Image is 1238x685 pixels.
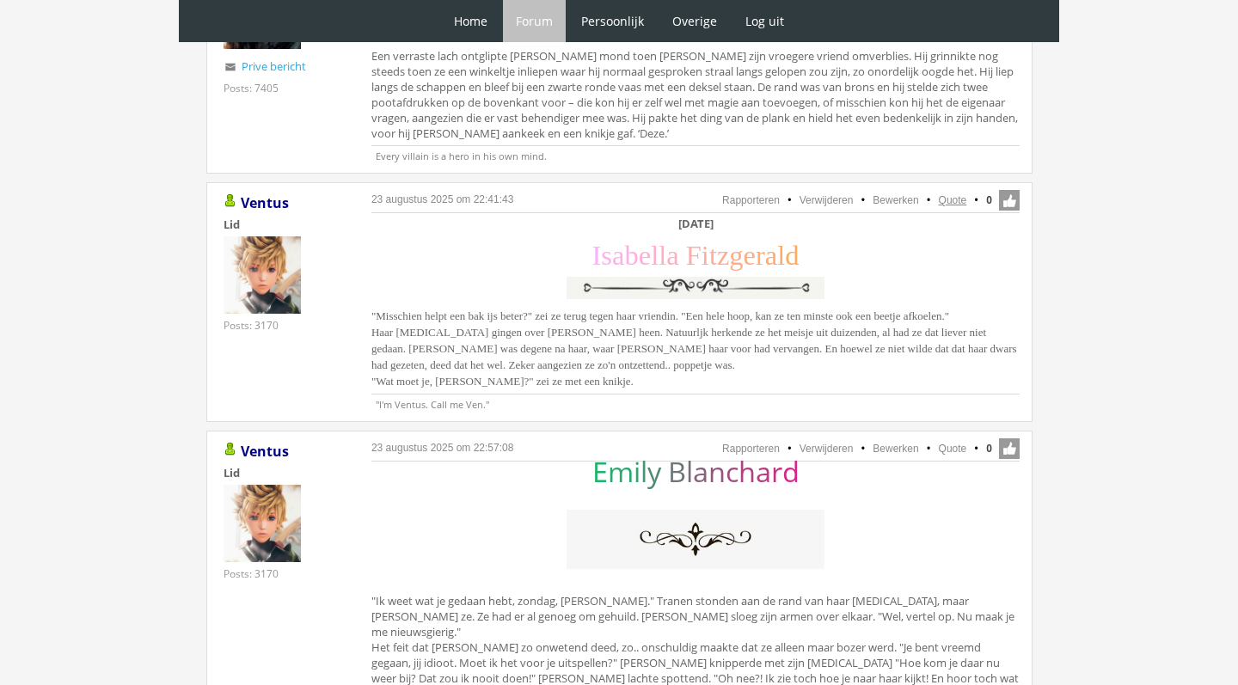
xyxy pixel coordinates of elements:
[666,240,678,271] span: a
[722,194,780,206] a: Rapporteren
[371,145,1020,162] p: Every villain is a hero in his own mind.
[744,240,756,271] span: e
[709,240,717,271] span: t
[777,240,785,271] span: l
[702,240,709,271] span: i
[668,452,686,491] span: B
[241,193,289,212] a: Ventus
[592,452,608,491] span: E
[241,442,289,461] a: Ventus
[562,272,829,303] img: y0w1XJ0.png
[717,240,729,271] span: z
[612,240,624,271] span: a
[686,240,702,271] span: F
[693,452,708,491] span: a
[592,240,602,271] span: I
[986,193,992,208] span: 0
[756,240,765,271] span: r
[939,194,967,206] a: Quote
[782,452,800,491] span: d
[224,443,237,456] img: Gebruiker is online
[800,443,854,455] a: Verwijderen
[986,441,992,456] span: 0
[224,465,344,480] div: Lid
[242,58,306,74] a: Prive bericht
[224,217,344,232] div: Lid
[608,452,634,491] span: m
[624,240,638,271] span: b
[639,240,651,271] span: e
[726,452,739,491] span: c
[562,505,829,573] img: images?q=tbn:ANd9GcQxh_dKYJ6d2opsgMy34fPaaaM5sn_faQJLtk3xgPAhd5OabBxeFkj8ZjWDATOcuQbsyA&usqp=CAU
[601,240,612,271] span: s
[224,566,279,581] div: Posts: 3170
[224,236,301,314] img: Ventus
[873,194,918,206] a: Bewerken
[765,240,777,271] span: a
[634,452,640,491] span: i
[873,443,918,455] a: Bewerken
[224,318,279,333] div: Posts: 3170
[722,443,780,455] a: Rapporteren
[224,485,301,562] img: Ventus
[371,193,513,205] a: 23 augustus 2025 om 22:41:43
[708,452,726,491] span: n
[800,194,854,206] a: Verwijderen
[371,394,1020,411] p: "I'm Ventus. Call me Ven."
[939,443,967,455] a: Quote
[678,216,714,231] b: [DATE]
[659,240,666,271] span: l
[739,452,756,491] span: h
[224,194,237,208] img: Gebruiker is online
[371,309,1017,388] span: "Misschien helpt een bak ijs beter?" zei ze terug tegen haar vriendin. "Een hele hoop, kan ze ten...
[686,452,693,491] span: l
[729,240,743,271] span: g
[647,452,661,491] span: y
[771,452,782,491] span: r
[224,81,279,95] div: Posts: 7405
[651,240,659,271] span: l
[371,442,513,454] a: 23 augustus 2025 om 22:57:08
[640,452,647,491] span: l
[785,240,799,271] span: d
[756,452,771,491] span: a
